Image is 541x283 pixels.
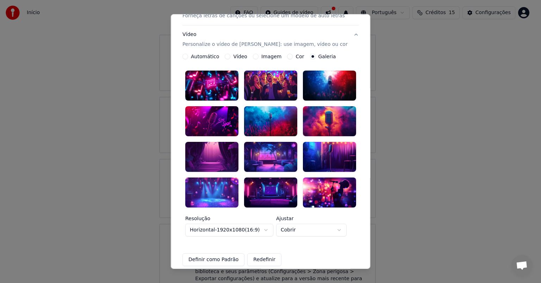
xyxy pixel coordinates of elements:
[247,253,281,266] button: Redefinir
[318,54,336,59] label: Galeria
[182,31,348,48] div: Vídeo
[182,25,359,54] button: VídeoPersonalize o vídeo de [PERSON_NAME]: use imagem, vídeo ou cor
[296,54,304,59] label: Cor
[233,54,247,59] label: Vídeo
[182,54,359,272] div: VídeoPersonalize o vídeo de [PERSON_NAME]: use imagem, vídeo ou cor
[276,216,347,221] label: Ajustar
[185,216,273,221] label: Resolução
[182,12,345,19] p: Forneça letras de canções ou selecione um modelo de auto letras
[182,41,348,48] p: Personalize o vídeo de [PERSON_NAME]: use imagem, vídeo ou cor
[261,54,281,59] label: Imagem
[182,253,244,266] button: Definir como Padrão
[191,54,219,59] label: Automático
